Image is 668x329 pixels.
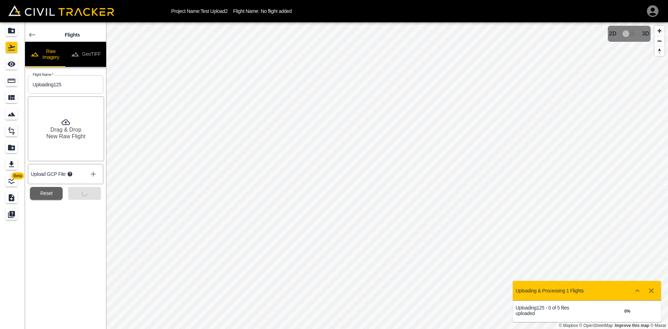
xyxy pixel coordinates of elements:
a: Mapbox [559,323,578,328]
p: Uploading & Processing 1 Flights [516,288,584,293]
button: Zoom in [654,26,665,36]
canvas: Map [106,22,668,329]
p: Uploading125 - 0 of 5 files uploaded [516,305,587,316]
button: Show more [630,284,644,298]
span: 2D [609,31,616,37]
p: Flight Name: No flight added [233,8,292,14]
span: 3D model not uploaded yet [619,27,639,40]
button: Reset bearing to north [654,46,665,56]
img: Civil Tracker [8,5,114,16]
a: Maxar [650,323,666,328]
strong: 0 % [624,309,630,314]
a: Map feedback [615,323,649,328]
span: 3D [642,31,649,37]
p: Project Name: Test Upload2 [171,8,228,14]
button: Zoom out [654,36,665,46]
a: OpenStreetMap [579,323,613,328]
